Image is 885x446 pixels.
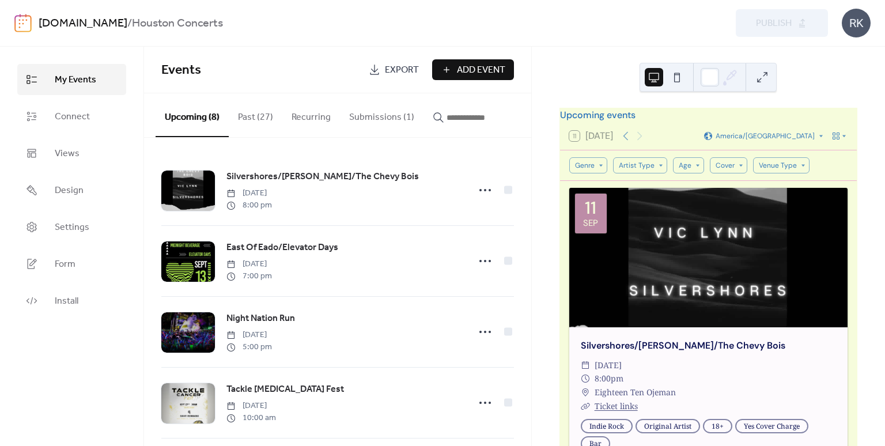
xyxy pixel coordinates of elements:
[14,14,32,32] img: logo
[583,219,598,228] div: Sep
[226,312,295,326] span: Night Nation Run
[716,133,815,139] span: America/[GEOGRAPHIC_DATA]
[55,147,80,161] span: Views
[595,372,623,385] span: 8:00pm
[132,13,223,35] b: Houston Concerts
[226,169,419,184] a: Silvershores/[PERSON_NAME]/The Chevy Bois
[226,187,272,199] span: [DATE]
[595,385,676,399] span: Eighteen Ten Ojeman
[581,358,590,372] div: ​
[581,339,785,351] a: Silvershores/[PERSON_NAME]/The Chevy Bois
[226,270,272,282] span: 7:00 pm
[55,258,75,271] span: Form
[17,285,126,316] a: Install
[560,108,857,122] div: Upcoming events
[432,59,514,80] button: Add Event
[585,199,596,217] div: 11
[226,383,344,396] span: Tackle [MEDICAL_DATA] Fest
[581,399,590,413] div: ​
[17,248,126,279] a: Form
[226,241,338,255] span: East Of Eado/Elevator Days
[55,73,96,87] span: My Events
[161,58,201,83] span: Events
[360,59,428,80] a: Export
[226,258,272,270] span: [DATE]
[55,294,78,308] span: Install
[39,13,127,35] a: [DOMAIN_NAME]
[226,170,419,184] span: Silvershores/[PERSON_NAME]/The Chevy Bois
[17,211,126,243] a: Settings
[226,240,338,255] a: East Of Eado/Elevator Days
[17,101,126,132] a: Connect
[457,63,505,77] span: Add Event
[226,341,272,353] span: 5:00 pm
[581,385,590,399] div: ​
[842,9,871,37] div: RK
[282,93,340,136] button: Recurring
[226,329,272,341] span: [DATE]
[17,64,126,95] a: My Events
[385,63,419,77] span: Export
[156,93,229,137] button: Upcoming (8)
[226,400,276,412] span: [DATE]
[17,138,126,169] a: Views
[226,412,276,424] span: 10:00 am
[595,400,638,411] a: Ticket links
[55,110,90,124] span: Connect
[581,372,590,385] div: ​
[340,93,423,136] button: Submissions (1)
[226,199,272,211] span: 8:00 pm
[55,184,84,198] span: Design
[55,221,89,235] span: Settings
[229,93,282,136] button: Past (27)
[127,13,132,35] b: /
[226,382,344,397] a: Tackle [MEDICAL_DATA] Fest
[17,175,126,206] a: Design
[595,358,622,372] span: [DATE]
[226,311,295,326] a: Night Nation Run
